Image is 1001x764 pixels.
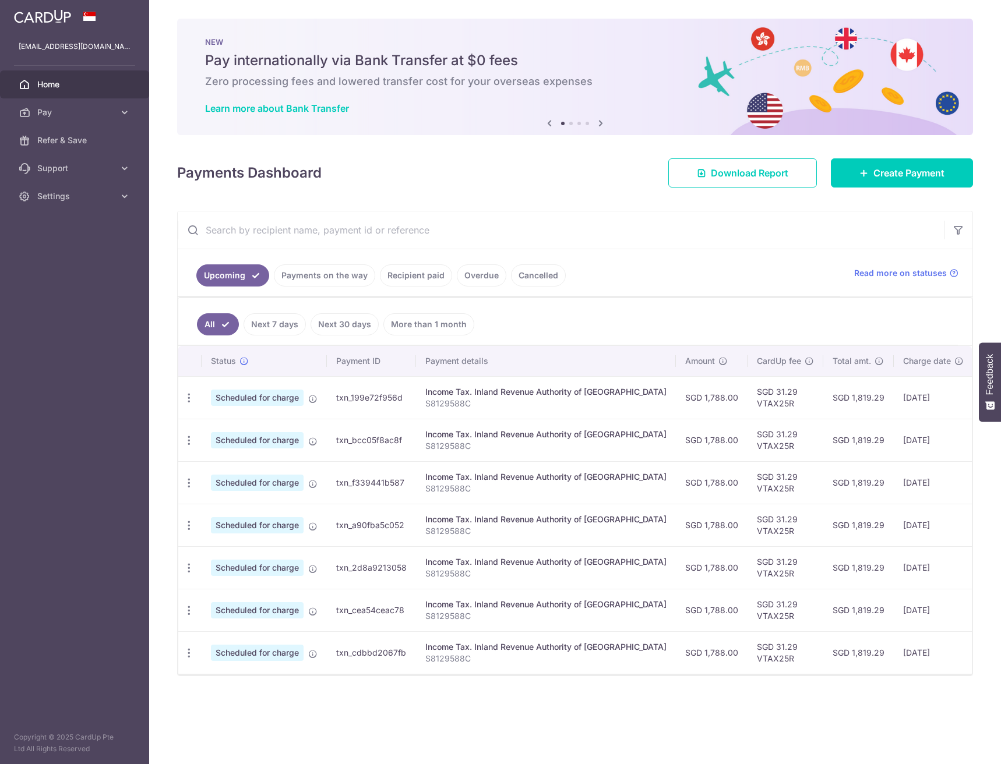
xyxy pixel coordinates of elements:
td: [DATE] [894,546,973,589]
p: S8129588C [425,610,667,622]
span: Scheduled for charge [211,645,304,661]
td: SGD 1,788.00 [676,631,748,674]
div: Income Tax. Inland Revenue Authority of [GEOGRAPHIC_DATA] [425,429,667,440]
h4: Payments Dashboard [177,162,322,183]
td: SGD 1,788.00 [676,419,748,461]
a: Learn more about Bank Transfer [205,102,349,114]
span: Scheduled for charge [211,390,304,406]
td: SGD 1,788.00 [676,504,748,546]
div: Income Tax. Inland Revenue Authority of [GEOGRAPHIC_DATA] [425,641,667,653]
th: Payment ID [327,346,416,376]
span: Total amt. [833,355,871,367]
td: SGD 1,819.29 [823,461,894,504]
td: SGD 31.29 VTAX25R [748,461,823,504]
a: Create Payment [831,158,973,188]
td: SGD 1,819.29 [823,546,894,589]
td: SGD 1,819.29 [823,504,894,546]
td: [DATE] [894,589,973,631]
p: S8129588C [425,653,667,664]
a: Upcoming [196,264,269,286]
td: txn_199e72f956d [327,376,416,419]
a: Download Report [668,158,817,188]
a: All [197,313,239,335]
td: txn_bcc05f8ac8f [327,419,416,461]
td: SGD 31.29 VTAX25R [748,589,823,631]
span: Support [37,162,114,174]
span: Scheduled for charge [211,475,304,491]
div: Income Tax. Inland Revenue Authority of [GEOGRAPHIC_DATA] [425,514,667,525]
td: SGD 1,819.29 [823,419,894,461]
p: [EMAIL_ADDRESS][DOMAIN_NAME] [19,41,131,52]
td: txn_cea54ceac78 [327,589,416,631]
span: Home [37,79,114,90]
button: Feedback - Show survey [979,342,1001,422]
span: Scheduled for charge [211,517,304,533]
span: Charge date [903,355,951,367]
img: Bank transfer banner [177,19,973,135]
td: [DATE] [894,376,973,419]
td: [DATE] [894,461,973,504]
span: Read more on statuses [854,267,947,279]
td: txn_a90fba5c052 [327,504,416,546]
span: CardUp fee [757,355,801,367]
td: [DATE] [894,631,973,674]
a: Recipient paid [380,264,452,286]
span: Feedback [985,354,995,395]
td: txn_f339441b587 [327,461,416,504]
div: Income Tax. Inland Revenue Authority of [GEOGRAPHIC_DATA] [425,471,667,483]
div: Income Tax. Inland Revenue Authority of [GEOGRAPHIC_DATA] [425,556,667,568]
a: Cancelled [511,264,566,286]
td: [DATE] [894,419,973,461]
p: S8129588C [425,568,667,579]
a: Payments on the way [274,264,375,286]
span: Scheduled for charge [211,432,304,448]
span: Pay [37,107,114,118]
span: Download Report [711,166,788,180]
td: [DATE] [894,504,973,546]
td: SGD 1,788.00 [676,461,748,504]
div: Income Tax. Inland Revenue Authority of [GEOGRAPHIC_DATA] [425,386,667,398]
h5: Pay internationally via Bank Transfer at $0 fees [205,51,945,70]
td: SGD 1,788.00 [676,376,748,419]
td: SGD 31.29 VTAX25R [748,504,823,546]
p: S8129588C [425,483,667,494]
span: Create Payment [873,166,944,180]
td: txn_cdbbd2067fb [327,631,416,674]
span: Amount [685,355,715,367]
span: Status [211,355,236,367]
td: SGD 1,819.29 [823,631,894,674]
td: SGD 31.29 VTAX25R [748,546,823,589]
td: SGD 31.29 VTAX25R [748,631,823,674]
a: Next 30 days [311,313,379,335]
span: Settings [37,190,114,202]
div: Income Tax. Inland Revenue Authority of [GEOGRAPHIC_DATA] [425,599,667,610]
a: More than 1 month [383,313,474,335]
th: Payment details [416,346,676,376]
td: SGD 31.29 VTAX25R [748,376,823,419]
input: Search by recipient name, payment id or reference [178,211,944,249]
td: SGD 31.29 VTAX25R [748,419,823,461]
a: Read more on statuses [854,267,958,279]
td: SGD 1,819.29 [823,589,894,631]
span: Refer & Save [37,135,114,146]
a: Overdue [457,264,506,286]
td: SGD 1,788.00 [676,589,748,631]
p: S8129588C [425,525,667,537]
a: Next 7 days [244,313,306,335]
span: Scheduled for charge [211,560,304,576]
td: txn_2d8a9213058 [327,546,416,589]
span: Scheduled for charge [211,602,304,618]
td: SGD 1,788.00 [676,546,748,589]
p: NEW [205,37,945,47]
h6: Zero processing fees and lowered transfer cost for your overseas expenses [205,75,945,89]
td: SGD 1,819.29 [823,376,894,419]
p: S8129588C [425,398,667,409]
img: CardUp [14,9,71,23]
p: S8129588C [425,440,667,452]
